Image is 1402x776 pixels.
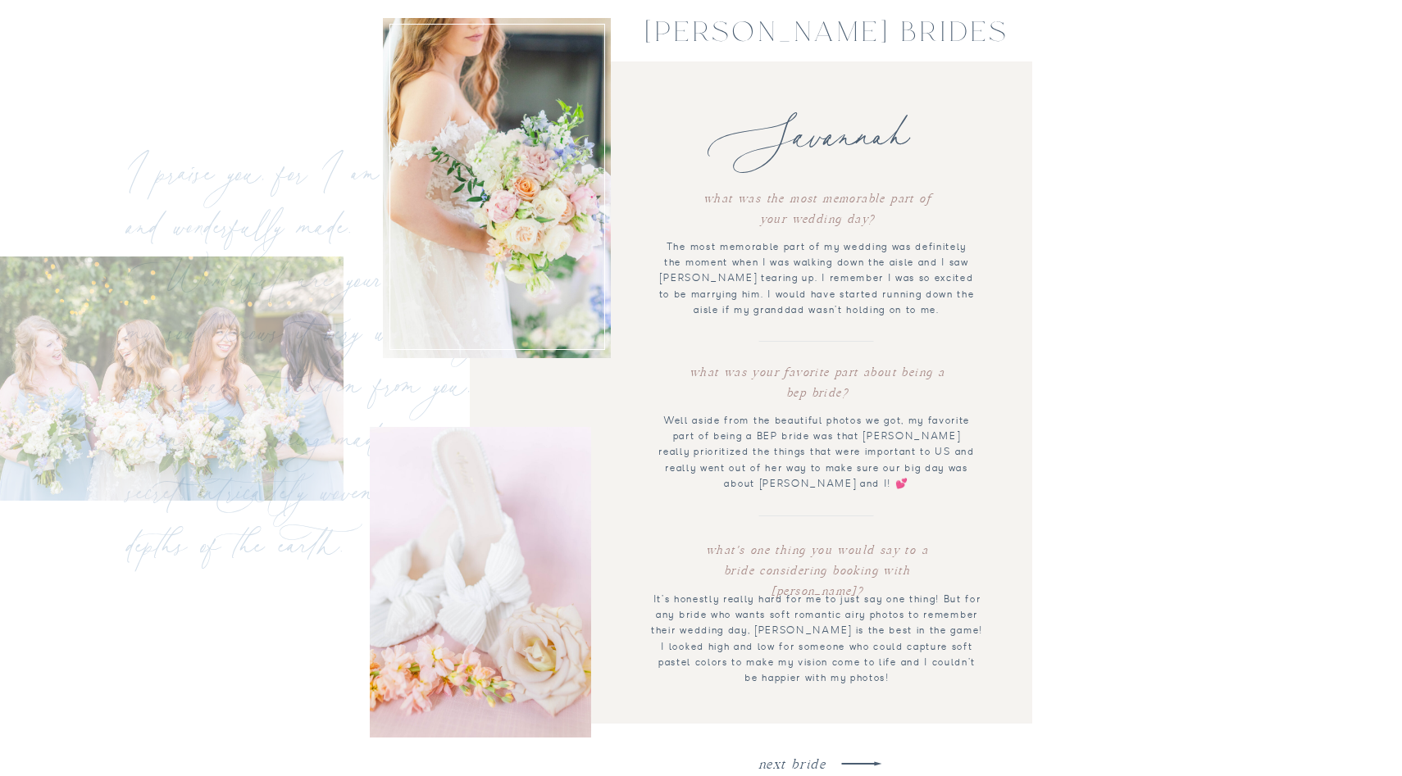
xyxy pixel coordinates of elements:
[650,753,934,769] a: next bride
[656,239,977,274] p: The most memorable part of my wedding was definitely the moment when I was walking down the aisle...
[689,540,945,583] p: What’s one thing you would say to a bride considering booking with [PERSON_NAME]?
[689,188,945,232] p: What was the most memorable part of your wedding day?
[651,592,983,626] p: It’s honestly really hard for me to just say one thing! But for any bride who wants soft romantic...
[128,149,491,165] p: I praise you, for I am fearfully and wonderfully made. Wonderful are your works; my soul knows it...
[657,102,961,175] p: Savannah
[656,413,977,447] p: Well aside from the beautiful photos we got, my favorite part of being a BEP bride was that [PERS...
[263,206,547,254] h2: Wedding Portfolio
[689,362,945,406] p: What was your favorite part about being a BEP Bride?
[617,18,1038,51] p: [PERSON_NAME] brides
